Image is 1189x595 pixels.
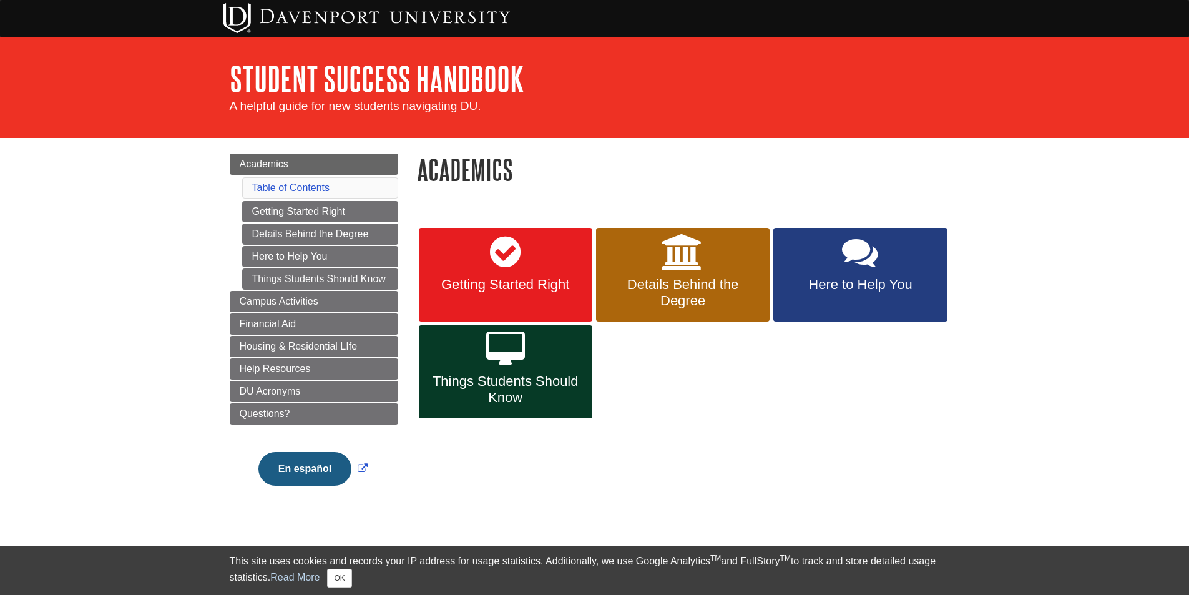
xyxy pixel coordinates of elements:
div: This site uses cookies and records your IP address for usage statistics. Additionally, we use Goo... [230,554,960,588]
a: Getting Started Right [419,228,592,322]
span: Housing & Residential LIfe [240,341,358,352]
span: Financial Aid [240,318,296,329]
a: Here to Help You [773,228,947,322]
span: Questions? [240,408,290,419]
img: Davenport University [223,3,510,33]
span: Campus Activities [240,296,318,307]
span: Academics [240,159,288,169]
sup: TM [780,554,791,563]
a: Academics [230,154,398,175]
span: Here to Help You [783,277,937,293]
div: Guide Page Menu [230,154,398,507]
span: A helpful guide for new students navigating DU. [230,99,481,112]
a: Getting Started Right [242,201,398,222]
span: Details Behind the Degree [605,277,760,309]
a: Read More [270,572,320,583]
sup: TM [710,554,721,563]
span: Things Students Should Know [428,373,583,406]
a: Link opens in new window [255,463,371,474]
a: Here to Help You [242,246,398,267]
button: Close [327,569,351,588]
span: DU Acronyms [240,386,301,396]
a: Housing & Residential LIfe [230,336,398,357]
a: Questions? [230,403,398,425]
a: Student Success Handbook [230,59,524,98]
span: Getting Started Right [428,277,583,293]
a: Campus Activities [230,291,398,312]
h1: Academics [417,154,960,185]
button: En español [258,452,351,486]
a: Financial Aid [230,313,398,335]
a: Details Behind the Degree [242,224,398,245]
a: Things Students Should Know [419,325,592,419]
a: Details Behind the Degree [596,228,770,322]
a: DU Acronyms [230,381,398,402]
a: Help Resources [230,358,398,380]
a: Table of Contents [252,182,330,193]
a: Things Students Should Know [242,268,398,290]
span: Help Resources [240,363,311,374]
